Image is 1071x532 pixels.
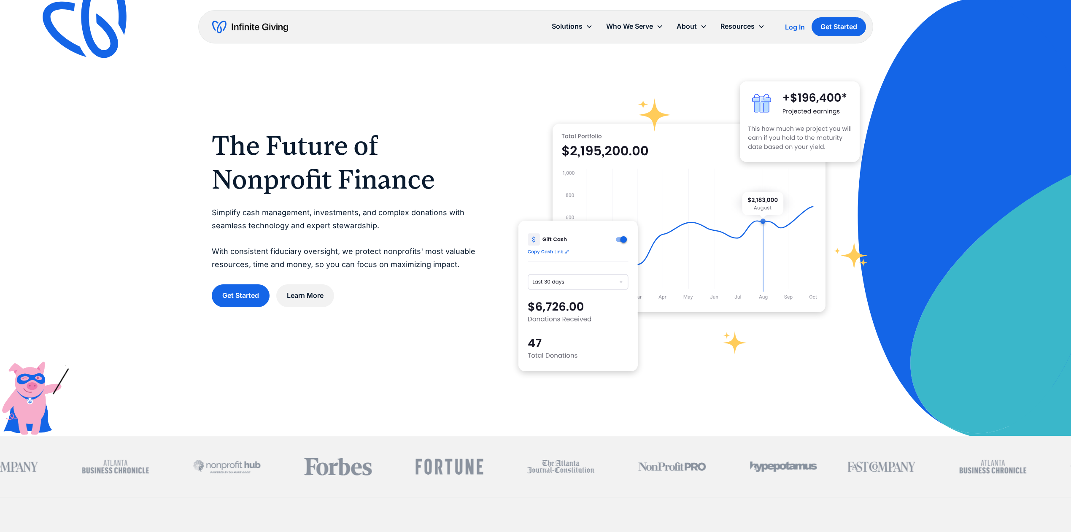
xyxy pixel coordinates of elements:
[212,284,270,307] a: Get Started
[812,17,866,36] a: Get Started
[834,242,868,269] img: fundraising star
[545,17,599,35] div: Solutions
[670,17,714,35] div: About
[552,21,583,32] div: Solutions
[276,284,334,307] a: Learn More
[785,22,805,32] a: Log In
[606,21,653,32] div: Who We Serve
[518,221,638,371] img: donation software for nonprofits
[553,124,826,312] img: nonprofit donation platform
[677,21,697,32] div: About
[720,21,755,32] div: Resources
[714,17,772,35] div: Resources
[212,129,485,196] h1: The Future of Nonprofit Finance
[599,17,670,35] div: Who We Serve
[212,206,485,271] p: Simplify cash management, investments, and complex donations with seamless technology and expert ...
[785,24,805,30] div: Log In
[212,20,288,34] a: home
